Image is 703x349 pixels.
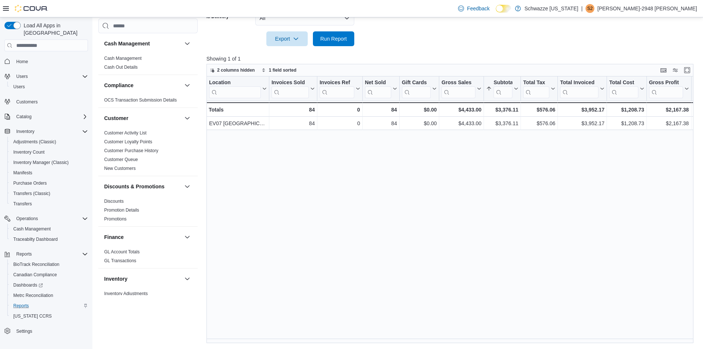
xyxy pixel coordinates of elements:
span: Inventory Count [10,148,88,157]
span: Customers [16,99,38,105]
span: Transfers [13,201,32,207]
div: $4,433.00 [441,105,481,114]
span: 1 field sorted [269,67,297,73]
h3: Discounts & Promotions [104,183,164,190]
span: Transfers (Classic) [13,191,50,196]
button: Inventory [183,274,192,283]
div: Total Invoiced [560,79,598,86]
a: Metrc Reconciliation [10,291,56,300]
button: Display options [671,66,680,75]
div: Customer [98,129,198,176]
button: 2 columns hidden [207,66,258,75]
span: Run Report [320,35,347,42]
button: Gift Cards [402,79,437,98]
span: Inventory Count [13,149,45,155]
a: Promotion Details [104,208,139,213]
div: Net Sold [365,79,391,98]
a: Purchase Orders [10,179,50,188]
span: Reports [16,251,32,257]
button: All [255,11,354,25]
a: Users [10,82,28,91]
a: Transfers (Classic) [10,189,53,198]
button: Total Invoiced [560,79,604,98]
span: Discounts [104,198,124,204]
div: Discounts & Promotions [98,197,198,226]
button: Canadian Compliance [7,270,91,280]
div: Total Tax [523,79,549,98]
span: Customer Activity List [104,130,147,136]
div: Location [209,79,261,98]
span: Customers [13,97,88,106]
button: Compliance [104,82,181,89]
div: Total Cost [609,79,638,86]
a: Inventory Manager (Classic) [10,158,72,167]
div: $3,376.11 [486,105,518,114]
div: 84 [365,105,397,114]
button: Traceabilty Dashboard [7,234,91,244]
button: Run Report [313,31,354,46]
a: Promotions [104,216,127,222]
h3: Finance [104,233,124,241]
a: Feedback [455,1,492,16]
button: Finance [183,233,192,242]
button: Customer [104,114,181,122]
span: Manifests [13,170,32,176]
div: Gift Card Sales [402,79,431,98]
button: Inventory [104,275,181,283]
span: Inventory Adjustments [104,291,148,297]
span: Canadian Compliance [10,270,88,279]
a: Customers [13,97,41,106]
p: Showing 1 of 1 [207,55,699,62]
div: Total Cost [609,79,638,98]
span: Feedback [467,5,489,12]
span: BioTrack Reconciliation [13,261,59,267]
button: Reports [13,250,35,259]
span: Reports [13,303,29,309]
span: Adjustments (Classic) [13,139,56,145]
button: Total Cost [609,79,644,98]
span: Customer Loyalty Points [104,139,152,145]
div: Location [209,79,261,86]
a: Inventory Count [10,148,48,157]
div: Subtotal [494,79,512,98]
a: Customer Purchase History [104,148,158,153]
button: Cash Management [183,39,192,48]
span: Purchase Orders [10,179,88,188]
div: Gross Sales [441,79,475,98]
div: Gross Sales [441,79,475,86]
div: $2,167.38 [649,119,689,128]
span: Catalog [16,114,31,120]
div: 84 [272,105,315,114]
a: GL Account Totals [104,249,140,254]
span: Users [10,82,88,91]
div: Shane-2948 Morris [586,4,594,13]
div: $4,433.00 [441,119,481,128]
div: $0.00 [402,105,437,114]
button: Operations [1,213,91,224]
button: Enter fullscreen [683,66,692,75]
button: [US_STATE] CCRS [7,311,91,321]
div: $3,952.17 [560,119,604,128]
p: Schwazze [US_STATE] [525,4,579,13]
span: Users [13,72,88,81]
button: Cash Management [104,40,181,47]
span: Transfers (Classic) [10,189,88,198]
div: $3,952.17 [560,105,604,114]
button: Total Tax [523,79,555,98]
span: Metrc Reconciliation [13,292,53,298]
button: Customers [1,96,91,107]
span: Cash Management [10,225,88,233]
button: Compliance [183,81,192,90]
span: Metrc Reconciliation [10,291,88,300]
button: Manifests [7,168,91,178]
div: Compliance [98,96,198,107]
span: Traceabilty Dashboard [13,236,58,242]
div: Subtotal [494,79,512,86]
span: Cash Management [13,226,51,232]
div: Invoices Ref [320,79,354,98]
span: Canadian Compliance [13,272,57,278]
a: Traceabilty Dashboard [10,235,61,244]
a: Cash Management [10,225,54,233]
button: Users [1,71,91,82]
